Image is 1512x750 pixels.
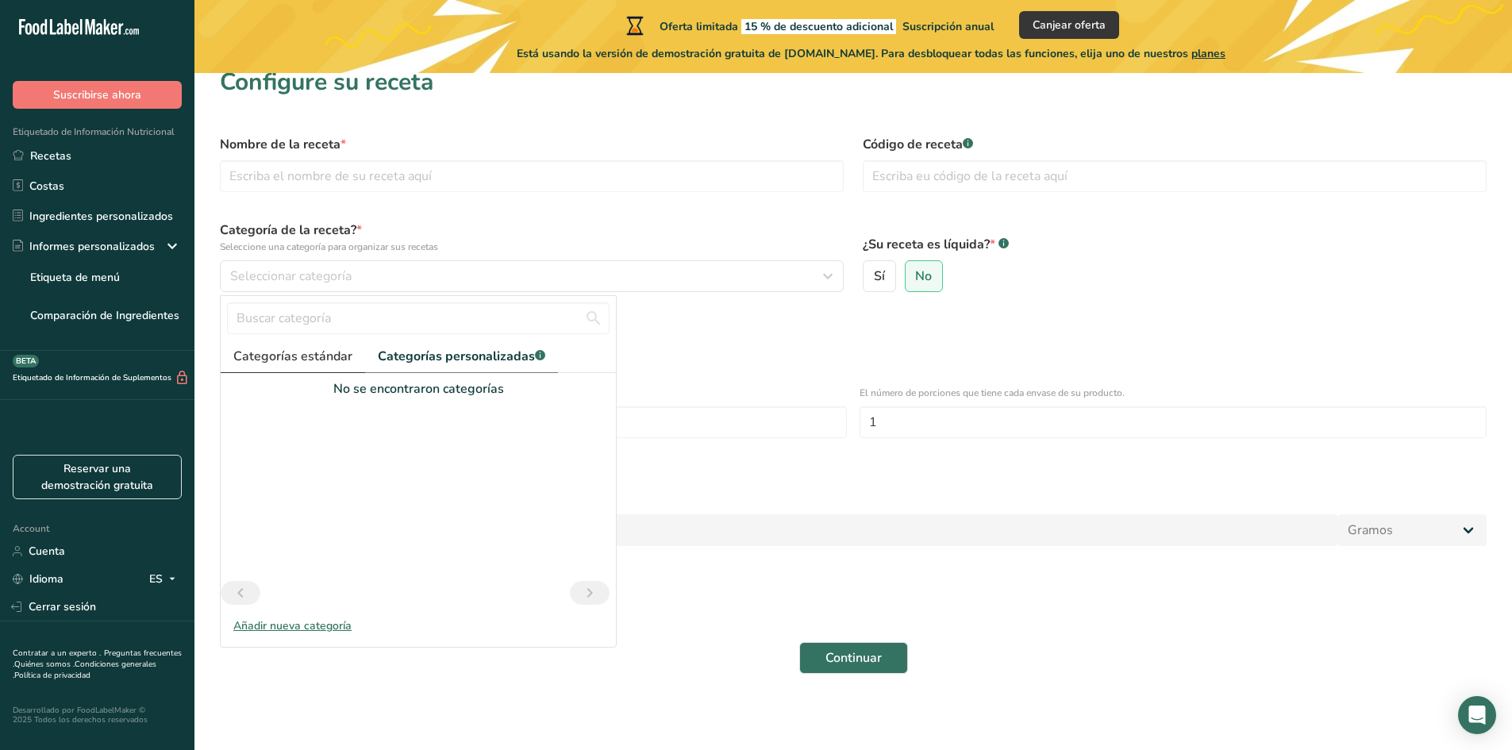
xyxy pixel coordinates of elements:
[1033,17,1106,33] span: Canjear oferta
[13,706,182,725] div: Desarrollado por FoodLabelMaker © 2025 Todos los derechos reservados
[874,268,885,284] span: Sí
[230,267,352,286] span: Seleccionar categoría
[220,260,844,292] button: Seleccionar categoría
[221,379,616,398] div: No se encontraron categorías
[1458,696,1496,734] div: Open Intercom Messenger
[13,455,182,499] a: Reservar una demostración gratuita
[220,135,844,154] label: Nombre de la receta
[220,160,844,192] input: Escriba el nombre de su receta aquí
[1191,46,1225,61] span: planes
[149,570,182,589] div: ES
[220,321,1487,340] div: Definir detalles del tamaño de la porción
[220,494,1487,508] p: Agregar tamaño de porción de la receta.
[902,19,994,34] span: Suscripción anual
[915,268,932,284] span: No
[13,648,101,659] a: Contratar a un experto .
[378,347,545,366] span: Categorías personalizadas
[863,135,1487,154] label: Código de receta
[220,64,1487,100] h1: Configure su receta
[570,581,610,605] a: Next page
[741,19,896,34] span: 15 % de descuento adicional
[623,16,994,35] div: Oferta limitada
[13,648,182,670] a: Preguntas frecuentes .
[221,581,260,605] a: Previous page
[1019,11,1119,39] button: Canjear oferta
[227,302,610,334] input: Buscar categoría
[13,81,182,109] button: Suscribirse ahora
[220,514,1338,546] input: Escribe aquí el tamaño de la porción
[220,340,1487,354] div: Especificar el número de porciones que la receta hace O fijar un tamaño de porción específico
[14,670,90,681] a: Política de privacidad
[517,45,1225,62] span: Está usando la versión de demostración gratuita de [DOMAIN_NAME]. Para desbloquear todas las func...
[13,659,156,681] a: Condiciones generales .
[863,235,1487,254] label: ¿Su receta es líquida?
[221,617,616,634] div: Añadir nueva categoría
[13,565,63,593] a: Idioma
[14,659,75,670] a: Quiénes somos .
[863,160,1487,192] input: Escriba eu código de la receta aquí
[13,238,155,255] div: Informes personalizados
[13,355,39,367] div: BETA
[210,448,237,462] div: O
[220,240,844,254] p: Seleccione una categoría para organizar sus recetas
[825,648,882,667] span: Continuar
[220,221,844,254] label: Categoría de la receta?
[53,87,141,103] span: Suscribirse ahora
[233,347,352,366] span: Categorías estándar
[799,642,908,674] button: Continuar
[860,386,1487,400] p: El número de porciones que tiene cada envase de su producto.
